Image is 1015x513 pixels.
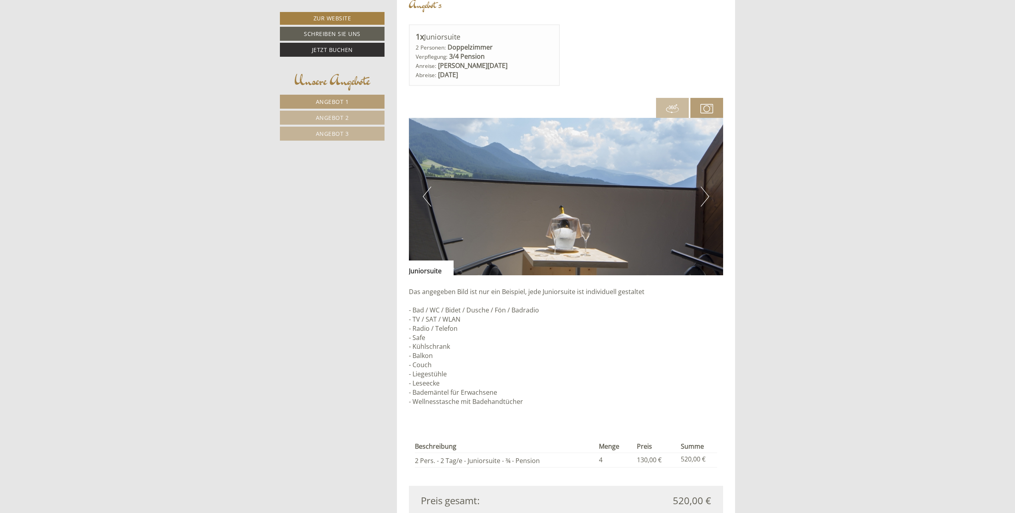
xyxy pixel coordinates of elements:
div: Unsere Angebote [280,71,385,91]
span: Angebot 1 [316,98,349,105]
img: camera.svg [700,102,713,115]
b: [DATE] [438,70,458,79]
b: [PERSON_NAME][DATE] [438,61,507,70]
b: Doppelzimmer [448,43,493,52]
div: Juniorsuite [416,31,553,43]
th: Menge [596,440,634,453]
th: Summe [678,440,717,453]
div: [GEOGRAPHIC_DATA] [12,23,133,30]
span: 520,00 € [673,494,711,507]
th: Preis [634,440,678,453]
span: Angebot 2 [316,114,349,121]
div: Guten Tag, wie können wir Ihnen helfen? [6,22,137,46]
small: Anreise: [416,62,436,70]
div: Juniorsuite [409,260,454,276]
button: Senden [266,211,315,225]
small: 07:12 [12,39,133,44]
button: Next [701,187,709,207]
button: Previous [423,187,431,207]
a: Schreiben Sie uns [280,27,385,41]
span: 130,00 € [637,455,662,464]
th: Beschreibung [415,440,596,453]
b: 1x [416,31,424,42]
div: Preis gesamt: [415,494,566,507]
small: Abreise: [416,71,436,79]
span: Angebot 3 [316,130,349,137]
td: 4 [596,453,634,467]
a: Jetzt buchen [280,43,385,57]
a: Zur Website [280,12,385,25]
b: 3/4 Pension [449,52,485,61]
small: Verpflegung: [416,53,448,60]
img: 360-grad.svg [666,102,679,115]
p: Das angegeben Bild ist nur ein Beispiel, jede Juniorsuite ist individuell gestaltet - Bad / WC / ... [409,287,724,406]
div: Freitag [140,6,174,20]
img: image [409,118,724,275]
td: 2 Pers. - 2 Tag/e - Juniorsuite - ¾ - Pension [415,453,596,467]
small: 2 Personen: [416,44,446,51]
td: 520,00 € [678,453,717,467]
